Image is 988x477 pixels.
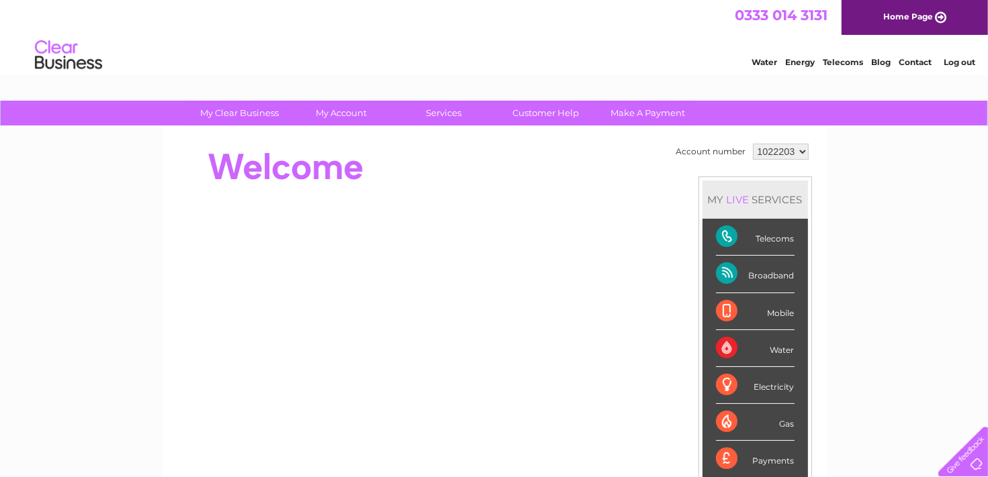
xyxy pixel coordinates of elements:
a: Services [388,101,499,125]
div: Payments [716,441,795,477]
a: Telecoms [823,57,863,67]
div: Electricity [716,367,795,404]
a: Log out [944,57,975,67]
div: Clear Business is a trading name of Verastar Limited (registered in [GEOGRAPHIC_DATA] No. 3667643... [177,7,812,65]
div: Gas [716,404,795,441]
a: My Account [286,101,397,125]
div: Mobile [716,293,795,330]
a: Customer Help [490,101,601,125]
img: logo.png [34,35,103,76]
a: Water [752,57,777,67]
a: 0333 014 3131 [735,7,827,23]
div: MY SERVICES [703,180,808,219]
a: My Clear Business [184,101,295,125]
div: Broadband [716,256,795,293]
a: Blog [871,57,891,67]
div: Telecoms [716,219,795,256]
a: Energy [785,57,815,67]
div: Water [716,330,795,367]
div: LIVE [724,193,752,206]
a: Contact [899,57,932,67]
a: Make A Payment [592,101,703,125]
td: Account number [673,140,750,163]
